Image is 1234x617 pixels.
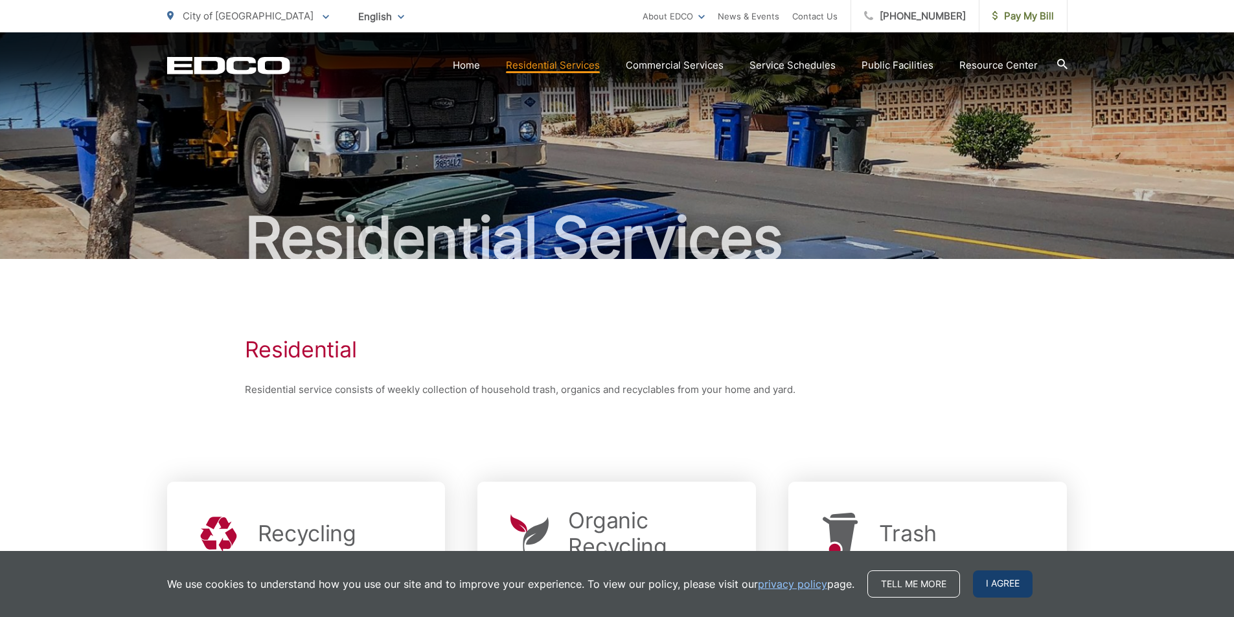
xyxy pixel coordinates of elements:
h2: Residential Services [167,206,1068,271]
a: privacy policy [758,576,827,592]
a: About EDCO [643,8,705,24]
a: News & Events [718,8,779,24]
span: English [348,5,414,28]
a: Commercial Services [626,58,724,73]
p: Residential service consists of weekly collection of household trash, organics and recyclables fr... [245,382,990,398]
span: Pay My Bill [992,8,1054,24]
span: City of [GEOGRAPHIC_DATA] [183,10,314,22]
h2: Trash [879,521,937,546]
p: We use cookies to understand how you use our site and to improve your experience. To view our pol... [167,576,854,592]
h2: Organic Recycling [568,508,730,559]
a: Residential Services [506,58,600,73]
span: I agree [973,570,1033,598]
h1: Residential [245,337,990,363]
a: Home [453,58,480,73]
a: Contact Us [792,8,838,24]
a: Public Facilities [862,58,933,73]
h2: Recycling [258,521,356,546]
a: Resource Center [959,58,1038,73]
a: Tell me more [867,570,960,598]
a: Service Schedules [749,58,836,73]
a: EDCD logo. Return to the homepage. [167,56,290,74]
